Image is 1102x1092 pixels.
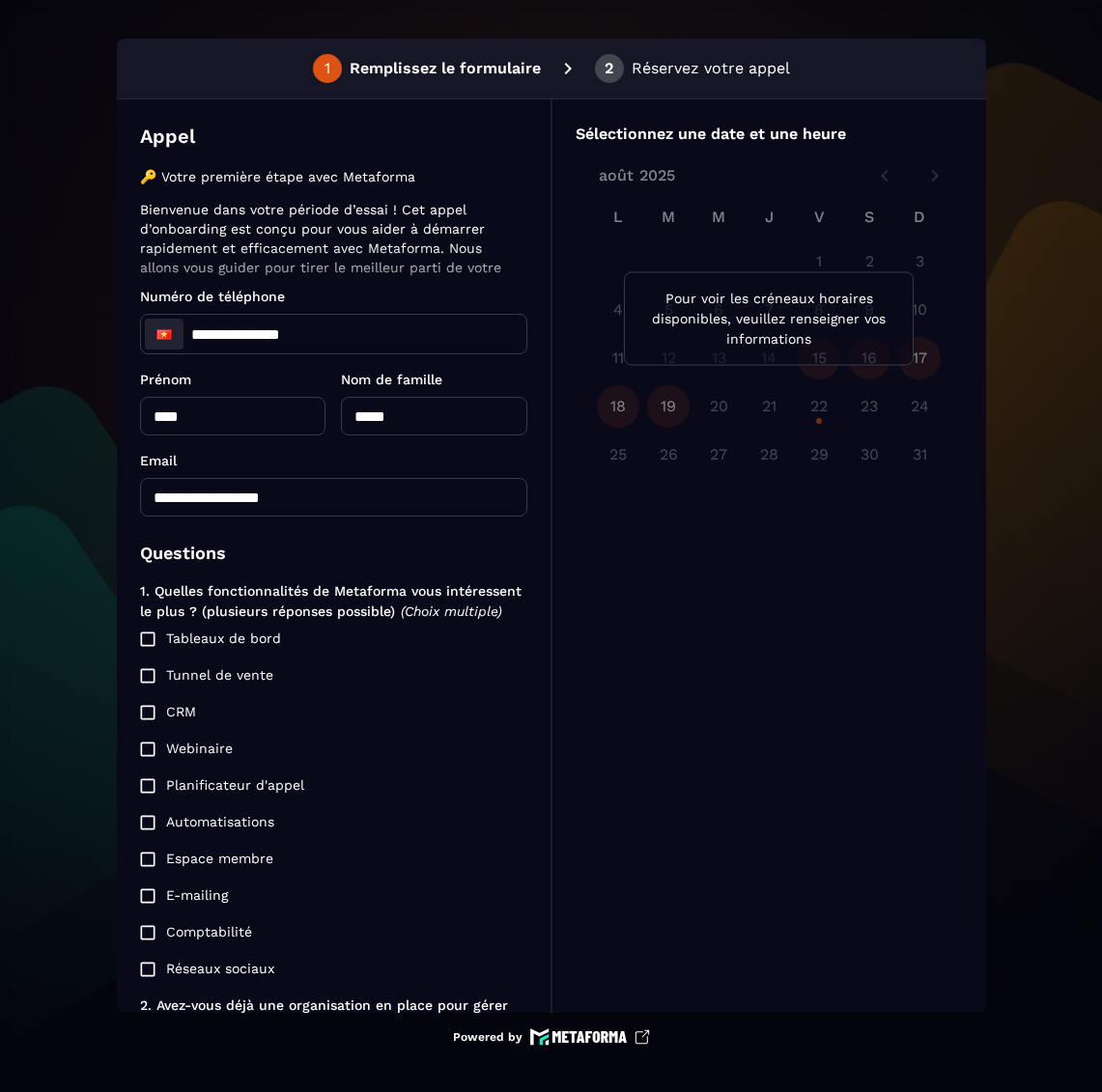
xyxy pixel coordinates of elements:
[350,57,541,80] p: Remplissez le formulaire
[129,731,493,768] label: Webinaire
[129,878,493,914] label: E-mailing
[341,372,442,387] span: Nom de famille
[129,804,493,841] label: Automatisations
[576,123,963,146] p: Sélectionnez une date et une heure
[140,540,527,566] p: Questions
[129,621,493,658] label: Tableaux de bord
[140,167,522,186] p: 🔑 Votre première étape avec Metaforma
[325,61,330,76] div: 1
[453,1029,523,1045] p: Powered by
[129,694,493,731] label: CRM
[129,658,493,694] label: Tunnel de vente
[140,372,191,387] span: Prénom
[129,914,493,951] label: Comptabilité
[129,768,493,804] label: Planificateur d'appel
[640,289,897,350] p: Pour voir les créneaux horaires disponibles, veuillez renseigner vos informations
[605,61,613,76] div: 2
[453,1028,650,1046] a: Powered by
[401,603,502,619] span: (Choix multiple)
[145,319,184,350] div: Vietnam: + 84
[140,997,513,1032] span: 2. Avez-vous déjà une organisation en place pour gérer vos leads, clients et campagnes ?
[140,200,522,296] p: Bienvenue dans votre période d’essai ! Cet appel d’onboarding est conçu pour vous aider à démarre...
[140,123,195,150] p: Appel
[129,841,493,878] label: Espace membre
[129,951,493,988] label: Réseaux sociaux
[140,289,285,304] span: Numéro de téléphone
[632,57,790,80] p: Réservez votre appel
[140,453,177,468] span: Email
[140,583,526,618] span: 1. Quelles fonctionnalités de Metaforma vous intéressent le plus ? (plusieurs réponses possible)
